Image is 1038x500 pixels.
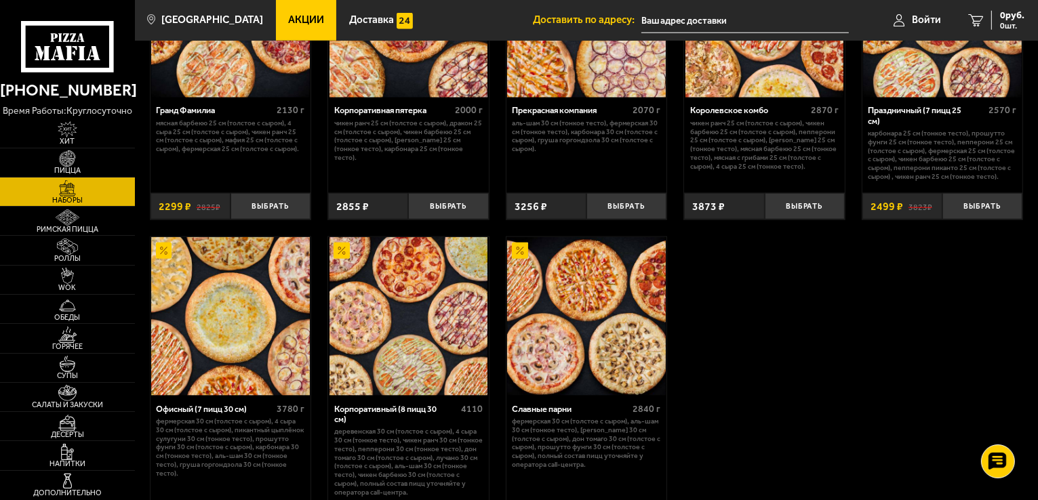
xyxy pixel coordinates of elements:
[151,237,311,396] a: АкционныйОфисный (7 пицц 30 см)
[512,243,528,259] img: Акционный
[641,8,849,33] input: Ваш адрес доставки
[1000,11,1024,20] span: 0 руб.
[507,237,666,396] img: Славные парни
[334,428,483,497] p: Деревенская 30 см (толстое с сыром), 4 сыра 30 см (тонкое тесто), Чикен Ранч 30 см (тонкое тесто)...
[455,104,483,116] span: 2000 г
[942,193,1022,220] button: Выбрать
[692,201,725,212] span: 3873 ₽
[633,403,661,415] span: 2840 г
[989,104,1017,116] span: 2570 г
[690,119,839,171] p: Чикен Ранч 25 см (толстое с сыром), Чикен Барбекю 25 см (толстое с сыром), Пепперони 25 см (толст...
[397,13,413,29] img: 15daf4d41897b9f0e9f617042186c801.svg
[156,105,273,115] div: Гранд Фамилиа
[334,119,483,163] p: Чикен Ранч 25 см (толстое с сыром), Дракон 25 см (толстое с сыром), Чикен Барбекю 25 см (толстое ...
[912,15,941,25] span: Войти
[868,105,985,126] div: Праздничный (7 пицц 25 см)
[512,417,660,470] p: Фермерская 30 см (толстое с сыром), Аль-Шам 30 см (тонкое тесто), [PERSON_NAME] 30 см (толстое с ...
[151,237,310,396] img: Офисный (7 пицц 30 см)
[277,104,304,116] span: 2130 г
[328,237,489,396] a: АкционныйКорпоративный (8 пицц 30 см)
[156,119,304,154] p: Мясная Барбекю 25 см (толстое с сыром), 4 сыра 25 см (толстое с сыром), Чикен Ранч 25 см (толстое...
[1000,22,1024,30] span: 0 шт.
[197,201,220,212] s: 2825 ₽
[512,105,629,115] div: Прекрасная компания
[633,104,661,116] span: 2070 г
[277,403,304,415] span: 3780 г
[586,193,666,220] button: Выбрать
[533,15,641,25] span: Доставить по адресу:
[349,15,394,25] span: Доставка
[334,243,350,259] img: Акционный
[690,105,807,115] div: Королевское комбо
[288,15,324,25] span: Акции
[512,119,660,154] p: Аль-Шам 30 см (тонкое тесто), Фермерская 30 см (тонкое тесто), Карбонара 30 см (толстое с сыром),...
[868,129,1016,182] p: Карбонара 25 см (тонкое тесто), Прошутто Фунги 25 см (тонкое тесто), Пепперони 25 см (толстое с с...
[461,403,483,415] span: 4110
[871,201,903,212] span: 2499 ₽
[811,104,839,116] span: 2870 г
[765,193,845,220] button: Выбрать
[330,237,488,396] img: Корпоративный (8 пицц 30 см)
[156,404,273,414] div: Офисный (7 пицц 30 см)
[515,201,547,212] span: 3256 ₽
[334,404,458,425] div: Корпоративный (8 пицц 30 см)
[512,404,629,414] div: Славные парни
[156,243,172,259] img: Акционный
[159,201,191,212] span: 2299 ₽
[161,15,263,25] span: [GEOGRAPHIC_DATA]
[334,105,452,115] div: Корпоративная пятерка
[408,193,488,220] button: Выбрать
[156,417,304,478] p: Фермерская 30 см (толстое с сыром), 4 сыра 30 см (толстое с сыром), Пикантный цыплёнок сулугуни 3...
[506,237,667,396] a: АкционныйСлавные парни
[336,201,369,212] span: 2855 ₽
[231,193,311,220] button: Выбрать
[909,201,932,212] s: 3823 ₽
